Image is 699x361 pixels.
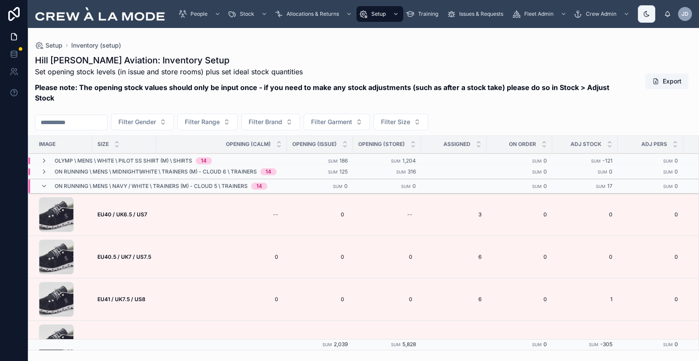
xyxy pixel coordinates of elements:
span: Opening (Store) [358,141,405,148]
span: 6 [426,296,481,303]
small: Sum [401,184,411,189]
a: Issues & Requests [444,6,509,22]
span: 0 [543,157,547,164]
span: 0 [165,253,278,260]
span: 0 [362,296,412,303]
span: Filter Size [381,118,410,126]
span: 0 [165,296,278,303]
span: Inventory (setup) [71,41,121,50]
span: Filter Gender [118,118,156,126]
span: 0 [296,338,344,345]
span: 1 [557,296,612,303]
span: 14 [557,338,612,345]
span: On Order [509,141,536,148]
a: Setup [35,41,62,50]
span: 0 [623,253,678,260]
div: -- [273,211,278,218]
span: 0 [623,338,678,345]
span: Fleet Admin [524,10,554,17]
small: Sum [396,170,406,174]
span: Image [39,141,55,148]
span: 0 [557,211,612,218]
span: Opening (Issue) [292,141,337,148]
span: 0 [675,341,678,348]
span: 0 [623,296,678,303]
small: Sum [322,343,332,347]
div: 14 [256,183,262,190]
span: Allocations & Returns [287,10,339,17]
strong: EU40.5 / UK7 / US7.5 [97,253,151,260]
span: 0 [543,341,547,348]
button: Export [645,73,689,89]
span: 0 [675,183,678,189]
span: 17 [607,183,612,189]
small: Sum [328,170,338,174]
span: People [190,10,208,17]
small: Sum [532,184,542,189]
span: Adj Stock [571,141,602,148]
span: 3 [426,211,481,218]
span: Crew Admin [586,10,616,17]
p: Set opening stock levels (in issue and store rooms) plus set ideal stock quantities [35,66,626,77]
span: 0 [543,168,547,175]
span: Filter Range [185,118,220,126]
small: Sum [391,159,401,163]
span: 2,039 [334,341,348,348]
span: Size [97,141,109,148]
span: 0 [412,183,416,189]
small: Sum [532,170,542,174]
span: 0 [492,253,547,260]
a: Stock [225,6,272,22]
small: Sum [328,159,338,163]
span: 0 [362,253,412,260]
small: Sum [532,159,542,163]
span: Assigned [443,141,471,148]
span: Training [418,10,438,17]
span: On Running \ Mens \ Midnight\White \ Trainers (M) - Cloud 6 \ Trainers [55,168,257,175]
span: 0 [543,183,547,189]
small: Sum [663,159,673,163]
span: 0 [492,211,547,218]
span: 0 [344,183,348,189]
span: Setup [371,10,386,17]
a: Setup [356,6,403,22]
a: Training [403,6,444,22]
small: Sum [598,170,607,174]
span: 186 [339,157,348,164]
a: Crew Admin [571,6,634,22]
small: Sum [532,343,542,347]
span: Opening (CALM) [226,141,271,148]
span: Adj Pers [641,141,667,148]
button: Select Button [177,114,238,130]
span: Olymp \ Mens \ White \ Pilot SS Shirt (M) \ Shirts [55,157,192,164]
span: Issues & Requests [459,10,503,17]
span: 0 [492,296,547,303]
img: App logo [35,7,165,21]
a: People [176,6,225,22]
span: 0 [296,211,344,218]
span: 0 [609,168,612,175]
span: 0 [296,296,344,303]
span: 0 [296,253,344,260]
div: 14 [266,168,271,175]
span: 0 [492,338,547,345]
small: Sum [333,184,343,189]
button: Select Button [374,114,428,130]
span: 0 [362,338,412,345]
strong: EU41 / UK7.5 / US8 [97,296,145,302]
span: JD [682,10,689,17]
span: 0 [557,253,612,260]
span: Filter Brand [249,118,282,126]
div: 14 [201,157,207,164]
span: Setup [45,41,62,50]
small: Sum [589,343,599,347]
span: 316 [408,168,416,175]
span: 6 [426,253,481,260]
span: On Running \ Mens \ Navy / White \ Trainers (M) - Cloud 5 \ Trainers [55,183,248,190]
span: 0 [165,338,278,345]
div: -- [407,211,412,218]
h1: Hill [PERSON_NAME] Aviation: Inventory Setup [35,54,626,66]
a: Allocations & Returns [272,6,356,22]
span: Filter Garment [311,118,352,126]
span: -121 [602,157,612,164]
